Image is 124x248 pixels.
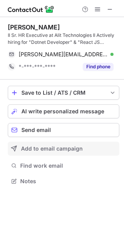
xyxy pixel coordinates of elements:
span: Add to email campaign [21,146,83,152]
button: Send email [8,123,119,137]
span: Find work email [20,162,116,169]
span: AI write personalized message [21,108,104,114]
button: Add to email campaign [8,142,119,156]
span: Notes [20,178,116,185]
div: Save to List / ATS / CRM [21,90,106,96]
button: Notes [8,176,119,187]
img: ContactOut v5.3.10 [8,5,54,14]
span: [PERSON_NAME][EMAIL_ADDRESS][DOMAIN_NAME] [19,51,108,58]
span: Send email [21,127,51,133]
div: II Sr. HR Executive at Alit Technologies II Actively hiring for "Dotnet Developer" & "React JS De... [8,32,119,46]
button: AI write personalized message [8,104,119,118]
button: Reveal Button [83,63,114,71]
div: [PERSON_NAME] [8,23,60,31]
button: save-profile-one-click [8,86,119,100]
button: Find work email [8,160,119,171]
